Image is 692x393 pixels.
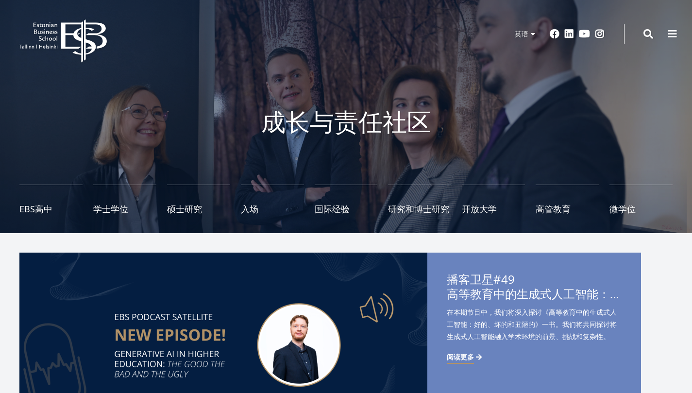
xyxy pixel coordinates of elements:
[167,203,202,215] font: 硕士研究
[447,352,474,361] font: 阅读更多
[388,203,449,215] font: 研究和博士研究
[241,203,258,215] font: 入场
[315,185,378,214] a: 国际经验
[536,185,599,214] a: 高管教育
[93,203,128,215] font: 学士学位
[93,185,156,214] a: 学士学位
[609,185,673,214] a: 微学位
[19,185,83,214] a: EBS高中
[536,203,571,215] font: 高管教育
[609,203,636,215] font: 微学位
[19,203,52,215] font: EBS高中
[261,105,431,138] font: 成长与责任社区
[241,185,304,214] a: 入场
[462,185,525,214] a: 开放大学
[315,203,350,215] font: 国际经验
[447,271,515,287] font: 播客卫星#49
[388,185,451,214] a: 研究和博士研究
[167,185,230,214] a: 硕士研究
[462,203,497,215] font: 开放大学
[447,352,484,362] a: 阅读更多
[447,308,617,341] font: 在本期节目中，我们将深入探讨《高等教育中的生成式人工智能：好的、坏的和丑陋的》一书。我们将共同探讨将生成式人工智能融入学术环境的前景、挑战和复杂性。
